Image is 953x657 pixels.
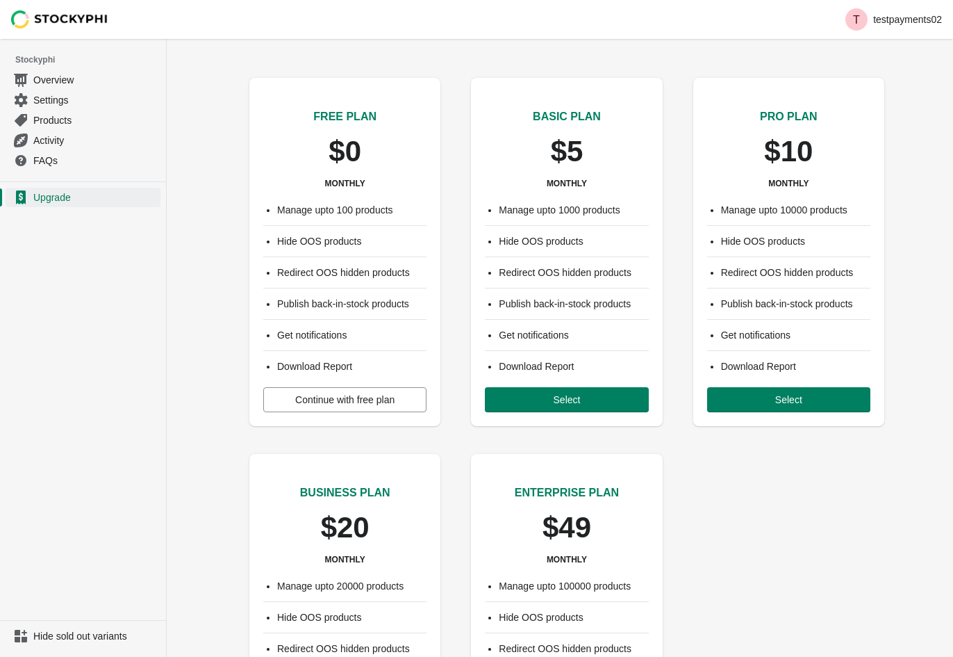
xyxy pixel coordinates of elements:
h3: MONTHLY [325,178,365,189]
li: Hide OOS products [277,610,426,624]
p: $10 [764,136,813,167]
span: BASIC PLAN [533,111,601,122]
img: Stockyphi [11,10,108,29]
li: Hide OOS products [277,234,426,248]
li: Manage upto 1000 products [499,203,648,217]
li: Download Report [277,359,426,373]
li: Hide OOS products [499,610,648,624]
span: ENTERPRISE PLAN [515,487,619,498]
span: Select [554,394,581,405]
li: Hide OOS products [499,234,648,248]
li: Redirect OOS hidden products [277,642,426,656]
h3: MONTHLY [325,554,365,565]
button: Select [485,387,648,412]
button: Continue with free plan [263,387,426,412]
span: BUSINESS PLAN [300,487,390,498]
p: $5 [551,136,583,167]
h3: MONTHLY [547,554,587,565]
li: Manage upto 10000 products [721,203,870,217]
span: PRO PLAN [760,111,818,122]
li: Publish back-in-stock products [499,297,648,311]
a: Settings [6,90,160,110]
li: Download Report [721,359,870,373]
a: Products [6,110,160,130]
span: FREE PLAN [313,111,376,122]
li: Get notifications [499,328,648,342]
a: Activity [6,130,160,150]
p: $20 [321,512,370,543]
span: Upgrade [33,190,158,204]
a: Upgrade [6,188,160,207]
li: Redirect OOS hidden products [499,642,648,656]
span: Select [775,394,802,405]
p: $0 [329,136,361,167]
a: FAQs [6,150,160,170]
text: T [853,14,860,26]
button: Select [707,387,870,412]
a: Hide sold out variants [6,626,160,646]
span: Settings [33,93,158,107]
span: Continue with free plan [295,394,395,405]
li: Redirect OOS hidden products [277,266,426,279]
li: Download Report [499,359,648,373]
li: Redirect OOS hidden products [721,266,870,279]
span: Overview [33,73,158,87]
span: Stockyphi [15,53,166,67]
span: Activity [33,133,158,147]
span: Hide sold out variants [33,629,158,643]
span: FAQs [33,154,158,168]
p: $49 [542,512,591,543]
span: Products [33,113,158,127]
li: Get notifications [721,328,870,342]
li: Hide OOS products [721,234,870,248]
li: Publish back-in-stock products [277,297,426,311]
h3: MONTHLY [547,178,587,189]
a: Overview [6,70,160,90]
span: Avatar with initials T [845,8,868,31]
li: Manage upto 100000 products [499,579,648,593]
li: Manage upto 100 products [277,203,426,217]
button: Avatar with initials Ttestpayments02 [840,6,947,33]
li: Redirect OOS hidden products [499,266,648,279]
li: Publish back-in-stock products [721,297,870,311]
p: testpayments02 [873,14,942,25]
li: Get notifications [277,328,426,342]
li: Manage upto 20000 products [277,579,426,593]
h3: MONTHLY [768,178,809,189]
